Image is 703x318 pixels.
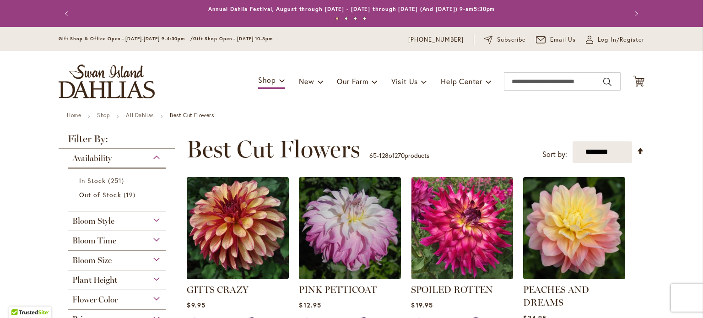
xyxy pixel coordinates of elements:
[72,295,118,305] span: Flower Color
[108,176,126,185] span: 251
[497,35,526,44] span: Subscribe
[626,5,644,23] button: Next
[126,112,154,119] a: All Dahlias
[379,151,389,160] span: 128
[345,17,348,20] button: 2 of 4
[523,177,625,279] img: PEACHES AND DREAMS
[79,176,106,185] span: In Stock
[523,272,625,281] a: PEACHES AND DREAMS
[72,216,114,226] span: Bloom Style
[441,76,482,86] span: Help Center
[484,35,526,44] a: Subscribe
[79,190,157,199] a: Out of Stock 19
[187,284,249,295] a: GITTS CRAZY
[299,272,401,281] a: Pink Petticoat
[59,134,175,149] strong: Filter By:
[542,146,567,163] label: Sort by:
[258,75,276,85] span: Shop
[411,177,513,279] img: SPOILED ROTTEN
[411,272,513,281] a: SPOILED ROTTEN
[67,112,81,119] a: Home
[72,236,116,246] span: Bloom Time
[550,35,576,44] span: Email Us
[187,301,205,309] span: $9.95
[337,76,368,86] span: Our Farm
[299,76,314,86] span: New
[170,112,214,119] strong: Best Cut Flowers
[97,112,110,119] a: Shop
[208,5,495,12] a: Annual Dahlia Festival, August through [DATE] - [DATE] through [DATE] (And [DATE]) 9-am5:30pm
[411,301,433,309] span: $19.95
[72,255,112,265] span: Bloom Size
[79,190,121,199] span: Out of Stock
[523,284,589,308] a: PEACHES AND DREAMS
[536,35,576,44] a: Email Us
[395,151,405,160] span: 270
[193,36,273,42] span: Gift Shop Open - [DATE] 10-3pm
[299,177,401,279] img: Pink Petticoat
[124,190,138,199] span: 19
[335,17,339,20] button: 1 of 4
[299,301,321,309] span: $12.95
[7,286,32,311] iframe: Launch Accessibility Center
[72,153,112,163] span: Availability
[187,177,289,279] img: Gitts Crazy
[79,176,157,185] a: In Stock 251
[363,17,366,20] button: 4 of 4
[187,272,289,281] a: Gitts Crazy
[72,275,117,285] span: Plant Height
[391,76,418,86] span: Visit Us
[369,151,377,160] span: 65
[598,35,644,44] span: Log In/Register
[408,35,464,44] a: [PHONE_NUMBER]
[354,17,357,20] button: 3 of 4
[299,284,377,295] a: PINK PETTICOAT
[186,135,360,163] span: Best Cut Flowers
[586,35,644,44] a: Log In/Register
[59,36,193,42] span: Gift Shop & Office Open - [DATE]-[DATE] 9-4:30pm /
[369,148,429,163] p: - of products
[411,284,493,295] a: SPOILED ROTTEN
[59,5,77,23] button: Previous
[59,65,155,98] a: store logo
